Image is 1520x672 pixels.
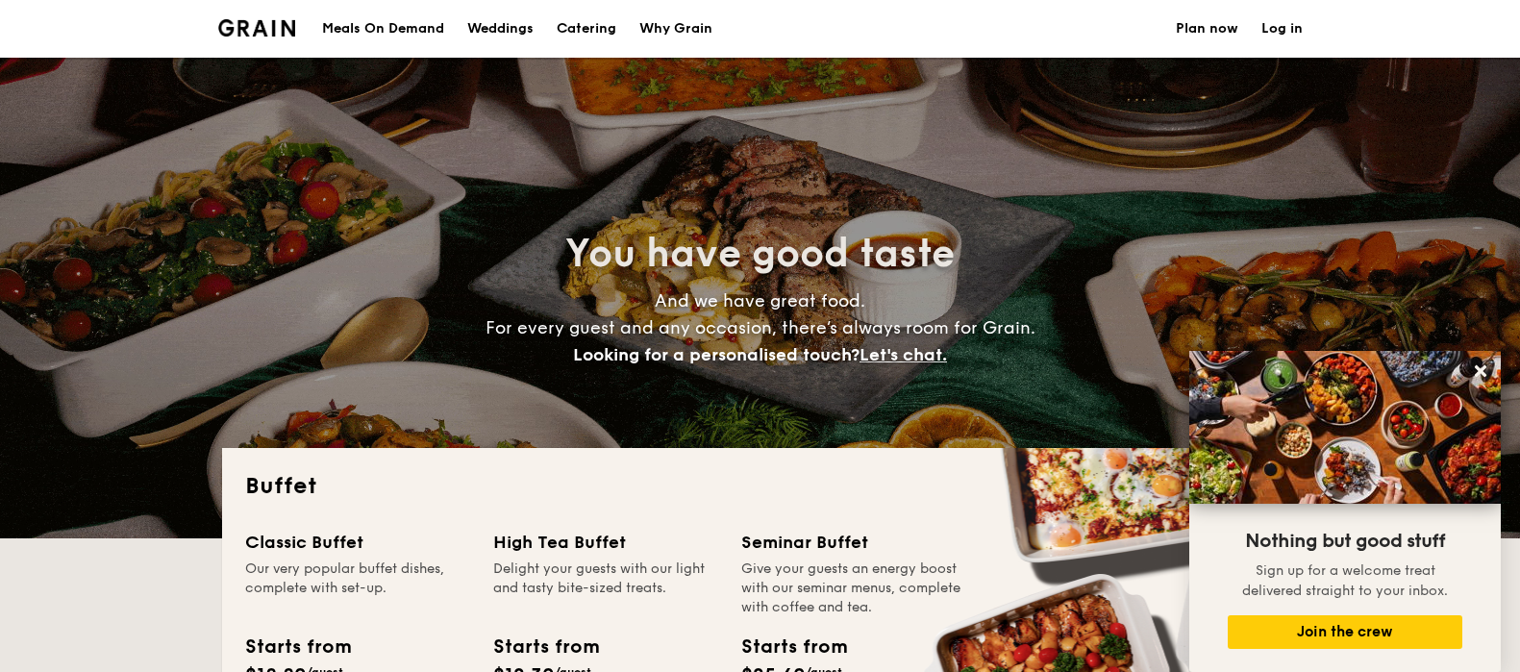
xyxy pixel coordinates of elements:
span: Nothing but good stuff [1245,530,1445,553]
div: Give your guests an energy boost with our seminar menus, complete with coffee and tea. [741,560,966,617]
div: Our very popular buffet dishes, complete with set-up. [245,560,470,617]
div: Delight your guests with our light and tasty bite-sized treats. [493,560,718,617]
div: Starts from [245,633,350,661]
a: Logotype [218,19,296,37]
button: Join the crew [1228,615,1462,649]
div: Seminar Buffet [741,529,966,556]
div: Starts from [493,633,598,661]
div: High Tea Buffet [493,529,718,556]
span: You have good taste [565,231,955,277]
span: And we have great food. For every guest and any occasion, there’s always room for Grain. [486,290,1035,365]
h2: Buffet [245,471,1276,502]
span: Let's chat. [860,344,947,365]
div: Classic Buffet [245,529,470,556]
button: Close [1465,356,1496,386]
span: Looking for a personalised touch? [573,344,860,365]
div: Starts from [741,633,846,661]
span: Sign up for a welcome treat delivered straight to your inbox. [1242,562,1448,599]
img: Grain [218,19,296,37]
img: DSC07876-Edit02-Large.jpeg [1189,351,1501,504]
